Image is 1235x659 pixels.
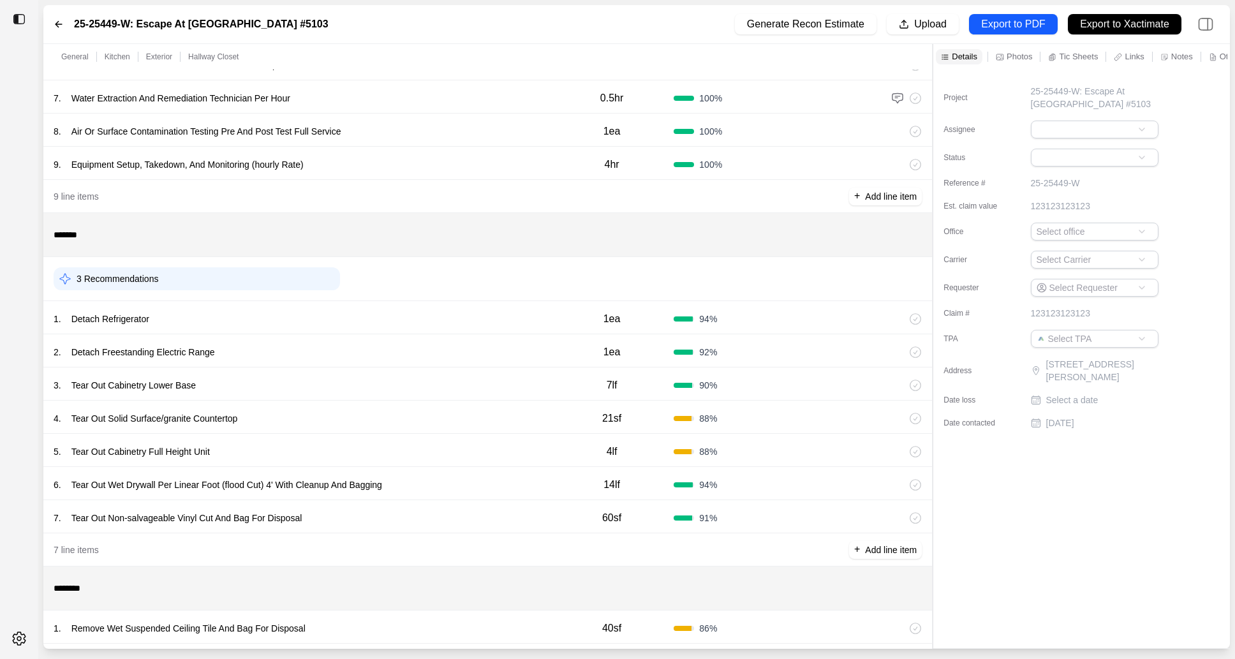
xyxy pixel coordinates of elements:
p: 5 . [54,445,61,458]
label: Address [943,366,1007,376]
span: 88 % [699,412,717,425]
label: Project [943,93,1007,103]
p: Kitchen [105,52,130,62]
label: 25-25449-W: Escape At [GEOGRAPHIC_DATA] #5103 [74,17,329,32]
p: Export to Xactimate [1080,17,1169,32]
p: Equipment Setup, Takedown, And Monitoring (hourly Rate) [66,156,309,174]
p: Detach Freestanding Electric Range [66,343,220,361]
p: 14lf [603,477,620,492]
p: Tear Out Cabinetry Lower Base [66,376,201,394]
p: 21sf [602,411,621,426]
p: 9 line items [54,190,99,203]
label: Est. claim value [943,201,1007,211]
p: Details [952,51,977,62]
label: Date loss [943,395,1007,405]
span: 100 % [699,125,722,138]
p: 123123123123 [1031,200,1090,212]
p: 4lf [607,444,617,459]
p: 9 . [54,158,61,171]
p: Select a date [1046,394,1098,406]
p: 3 . [54,379,61,392]
button: +Add line item [849,188,922,205]
p: Exterior [146,52,172,62]
button: Generate Recon Estimate [735,14,876,34]
p: 0.5hr [600,91,623,106]
p: Tear Out Non-salvageable Vinyl Cut And Bag For Disposal [66,509,307,527]
p: 60sf [602,510,621,526]
p: 25-25449-W: Escape At [GEOGRAPHIC_DATA] #5103 [1031,85,1205,110]
p: 7 . [54,512,61,524]
p: Water Extraction And Remediation Technician Per Hour [66,89,295,107]
label: Reference # [943,178,1007,188]
span: 90 % [699,379,717,392]
p: 1 . [54,622,61,635]
p: Generate Recon Estimate [747,17,864,32]
p: 4 . [54,412,61,425]
label: Office [943,226,1007,237]
p: Tear Out Cabinetry Full Height Unit [66,443,215,461]
p: 7lf [607,378,617,393]
p: 1 . [54,313,61,325]
span: 91 % [699,512,717,524]
label: Carrier [943,255,1007,265]
p: Tear Out Solid Surface/granite Countertop [66,410,243,427]
p: Add line item [865,544,917,556]
p: 4hr [605,157,619,172]
span: 100 % [699,158,722,171]
button: Upload [887,14,959,34]
p: 123123123123 [1031,307,1090,320]
p: 2 . [54,346,61,359]
p: Notes [1171,51,1193,62]
p: [STREET_ADDRESS][PERSON_NAME] [1046,358,1205,383]
p: 1ea [603,124,621,139]
label: Date contacted [943,418,1007,428]
p: + [854,189,860,204]
p: 3 Recommendations [77,272,158,285]
p: Remove Wet Suspended Ceiling Tile And Bag For Disposal [66,619,311,637]
span: 100 % [699,92,722,105]
p: Export to PDF [981,17,1045,32]
p: Add line item [865,190,917,203]
button: Export to PDF [969,14,1058,34]
p: 7 . [54,92,61,105]
label: Claim # [943,308,1007,318]
img: right-panel.svg [1192,10,1220,38]
img: toggle sidebar [13,13,26,26]
p: Tear Out Wet Drywall Per Linear Foot (flood Cut) 4' With Cleanup And Bagging [66,476,387,494]
span: 88 % [699,445,717,458]
span: 86 % [699,622,717,635]
p: 6 . [54,478,61,491]
p: Photos [1007,51,1032,62]
span: 94 % [699,478,717,491]
p: 25-25449-W [1031,177,1080,189]
p: General [61,52,89,62]
label: Assignee [943,124,1007,135]
p: 40sf [602,621,621,636]
label: Requester [943,283,1007,293]
p: Air Or Surface Contamination Testing Pre And Post Test Full Service [66,122,346,140]
p: + [854,542,860,557]
p: Links [1125,51,1144,62]
button: +Add line item [849,541,922,559]
p: Detach Refrigerator [66,310,154,328]
label: TPA [943,334,1007,344]
p: 7 line items [54,544,99,556]
span: 92 % [699,346,717,359]
p: 1ea [603,344,621,360]
p: 1ea [603,311,621,327]
label: Status [943,152,1007,163]
p: Hallway Closet [188,52,239,62]
p: [DATE] [1046,417,1074,429]
p: Tic Sheets [1059,51,1098,62]
span: 94 % [699,313,717,325]
p: Upload [914,17,947,32]
p: 8 . [54,125,61,138]
img: comment [891,92,904,105]
button: Export to Xactimate [1068,14,1181,34]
